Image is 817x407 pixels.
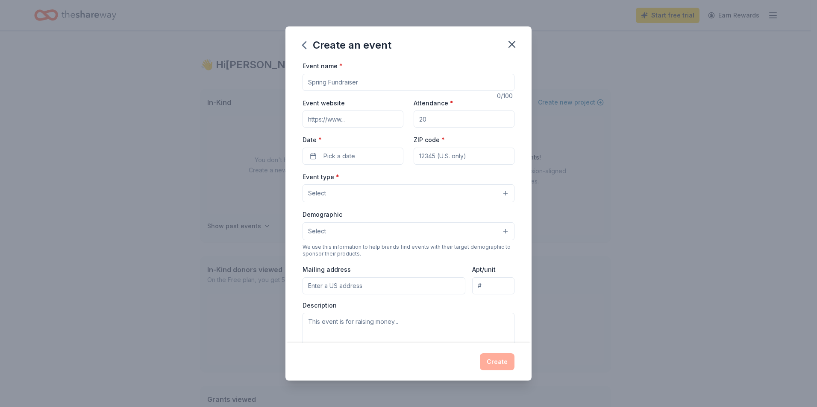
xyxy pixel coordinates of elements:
[303,222,514,240] button: Select
[414,110,514,128] input: 20
[308,188,326,198] span: Select
[497,91,514,101] div: 0 /100
[414,148,514,165] input: 12345 (U.S. only)
[414,99,453,108] label: Attendance
[472,277,514,294] input: #
[472,265,496,274] label: Apt/unit
[303,210,342,219] label: Demographic
[323,151,355,161] span: Pick a date
[303,301,337,310] label: Description
[414,136,445,144] label: ZIP code
[303,265,351,274] label: Mailing address
[303,74,514,91] input: Spring Fundraiser
[303,110,403,128] input: https://www...
[303,184,514,202] button: Select
[303,38,391,52] div: Create an event
[303,62,343,70] label: Event name
[303,136,403,144] label: Date
[303,244,514,257] div: We use this information to help brands find events with their target demographic to sponsor their...
[308,226,326,236] span: Select
[303,173,339,181] label: Event type
[303,148,403,165] button: Pick a date
[303,277,465,294] input: Enter a US address
[303,99,345,108] label: Event website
